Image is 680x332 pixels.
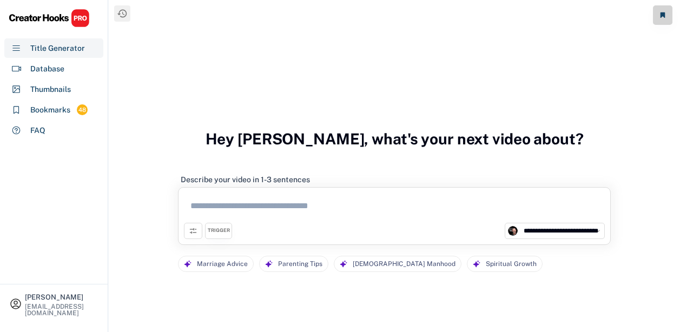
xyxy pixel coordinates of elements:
h3: Hey [PERSON_NAME], what's your next video about? [206,118,584,160]
div: [DEMOGRAPHIC_DATA] Manhood [353,256,455,272]
div: Thumbnails [30,84,71,95]
div: FAQ [30,125,45,136]
img: CHPRO%20Logo.svg [9,9,90,28]
div: Spiritual Growth [486,256,537,272]
div: Title Generator [30,43,85,54]
div: 48 [77,105,88,115]
div: [PERSON_NAME] [25,294,98,301]
div: Parenting Tips [278,256,322,272]
div: Marriage Advice [197,256,248,272]
div: Database [30,63,64,75]
div: Bookmarks [30,104,70,116]
div: Describe your video in 1-3 sentences [181,175,310,184]
div: TRIGGER [208,227,230,234]
div: [EMAIL_ADDRESS][DOMAIN_NAME] [25,303,98,316]
img: channels4_profile.jpg [508,226,518,236]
